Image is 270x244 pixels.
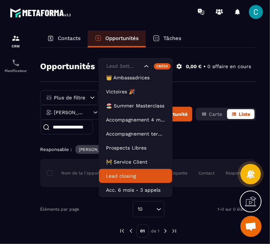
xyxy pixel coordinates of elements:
p: 🏖️ Summer Masterclass [106,102,165,109]
div: Créer [154,63,171,70]
p: [PERSON_NAME] [79,147,113,152]
p: Nom de la l'opportunité [47,170,111,176]
img: next [162,228,169,234]
a: formationformationCRM [2,29,30,53]
span: Liste [239,111,250,117]
p: 01 [137,224,149,238]
div: Ouvrir le chat [240,216,262,237]
img: scheduler [12,59,20,67]
p: 0,00 € [186,63,202,70]
p: Responsable : [40,147,72,152]
p: Étiquette [169,170,188,176]
p: Éléments par page [40,207,79,212]
p: Lead closing [106,172,165,179]
div: Search for option [99,58,172,74]
input: Search for option [145,205,155,213]
p: Responsable [226,170,252,176]
p: Victoires 🎉 [106,88,165,95]
p: 1-0 sur 0 éléments [218,207,256,212]
p: Accompagnement terminé [106,130,165,137]
p: Tâches [163,35,181,41]
p: 🚧 Service Client [106,158,165,165]
button: Carte [197,109,226,119]
p: Plus de filtre [54,95,85,100]
img: logo [10,6,73,19]
p: Prospects Libres [106,144,165,151]
img: prev [119,228,125,234]
p: 0 affaire en cours [207,63,251,70]
p: 👑 Ambassadrices [106,74,165,81]
p: Opportunités [105,35,139,41]
p: Accompagnement 4 mois [106,116,165,123]
p: de 1 [151,228,160,234]
p: • [203,63,206,70]
img: prev [128,228,134,234]
p: CRM [2,44,30,48]
input: Search for option [105,62,142,70]
img: formation [12,34,20,42]
div: Search for option [133,201,164,217]
h2: Opportunités [40,59,95,73]
a: Tâches [146,31,188,47]
span: 10 [136,205,145,213]
p: Contacts [58,35,81,41]
p: [PERSON_NAME] [54,110,85,115]
span: Carte [209,111,222,117]
button: Liste [227,109,255,119]
p: Contact [199,170,215,176]
p: Acc. 6 mois - 3 appels [106,186,165,193]
p: Planificateur [2,69,30,73]
a: schedulerschedulerPlanificateur [2,53,30,78]
a: Contacts [40,31,88,47]
a: Opportunités [88,31,146,47]
img: next [171,228,177,234]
